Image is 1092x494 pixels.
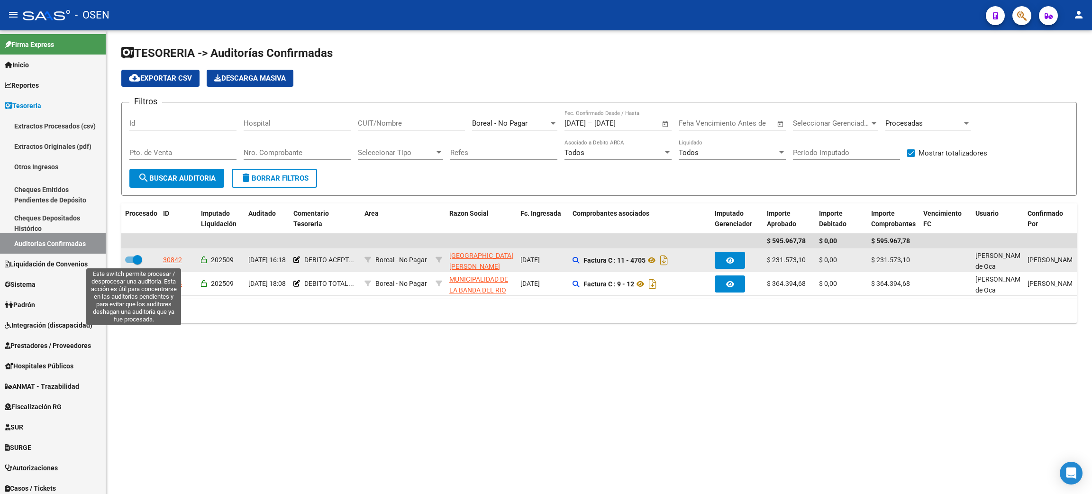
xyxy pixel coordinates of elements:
[5,39,54,50] span: Firma Express
[767,237,806,245] span: $ 595.967,78
[207,70,293,87] button: Descarga Masiva
[290,203,361,235] datatable-header-cell: Comentario Tesoreria
[121,70,200,87] button: Exportar CSV
[646,276,659,292] i: Descargar documento
[885,119,923,128] span: Procesadas
[520,256,540,264] span: [DATE]
[129,72,140,83] mat-icon: cloud_download
[871,210,916,228] span: Importe Comprobantes
[293,210,329,228] span: Comentario Tesoreria
[658,253,670,268] i: Descargar documento
[304,256,354,264] span: DEBITO ACEPT...
[207,70,293,87] app-download-masive: Descarga masiva de comprobantes (adjuntos)
[358,148,435,157] span: Seleccionar Tipo
[569,203,711,235] datatable-header-cell: Comprobantes asociados
[767,256,806,264] span: $ 231.573,10
[923,210,962,228] span: Vencimiento FC
[375,280,427,287] span: Boreal - No Pagar
[240,172,252,183] mat-icon: delete
[5,422,23,432] span: SUR
[449,210,489,217] span: Razon Social
[919,147,987,159] span: Mostrar totalizadores
[975,275,1026,294] span: [PERSON_NAME] de Oca
[5,101,41,111] span: Tesorería
[1073,9,1084,20] mat-icon: person
[449,252,513,270] span: [GEOGRAPHIC_DATA][PERSON_NAME]
[248,256,286,264] span: [DATE] 16:18
[125,210,157,217] span: Procesado
[304,280,354,287] span: DEBITO TOTAL...
[449,274,513,294] div: - 30675264194
[1028,210,1063,228] span: Confirmado Por
[129,95,162,108] h3: Filtros
[75,5,109,26] span: - OSEN
[5,279,36,290] span: Sistema
[5,463,58,473] span: Autorizaciones
[588,119,592,128] span: –
[138,172,149,183] mat-icon: search
[975,210,999,217] span: Usuario
[197,203,245,235] datatable-header-cell: Imputado Liquidación
[8,9,19,20] mat-icon: menu
[375,256,427,264] span: Boreal - No Pagar
[201,210,237,228] span: Imputado Liquidación
[583,280,634,288] strong: Factura C : 9 - 12
[5,361,73,371] span: Hospitales Públicos
[5,259,88,269] span: Liquidación de Convenios
[1028,280,1078,287] span: [PERSON_NAME]
[472,119,528,128] span: Boreal - No Pagar
[163,255,182,265] div: 30842
[767,210,796,228] span: Importe Aprobado
[364,210,379,217] span: Area
[819,210,846,228] span: Importe Debitado
[5,320,92,330] span: Integración (discapacidad)
[211,280,234,287] span: 202509
[240,174,309,183] span: Borrar Filtros
[129,74,192,82] span: Exportar CSV
[248,280,286,287] span: [DATE] 18:08
[232,169,317,188] button: Borrar Filtros
[5,80,39,91] span: Reportes
[573,210,649,217] span: Comprobantes asociados
[871,256,910,264] span: $ 231.573,10
[163,210,169,217] span: ID
[446,203,517,235] datatable-header-cell: Razon Social
[583,256,646,264] strong: Factura C : 11 - 4705
[121,299,1077,323] div: 2 total
[5,60,29,70] span: Inicio
[1028,256,1078,264] span: [PERSON_NAME]
[975,252,1026,270] span: [PERSON_NAME] de Oca
[767,280,806,287] span: $ 364.394,68
[564,148,584,157] span: Todos
[129,169,224,188] button: Buscar Auditoria
[775,119,786,129] button: Open calendar
[138,174,216,183] span: Buscar Auditoria
[715,210,752,228] span: Imputado Gerenciador
[5,340,91,351] span: Prestadores / Proveedores
[121,46,333,60] span: TESORERIA -> Auditorías Confirmadas
[564,119,586,128] input: Fecha inicio
[871,280,910,287] span: $ 364.394,68
[793,119,870,128] span: Seleccionar Gerenciador
[517,203,569,235] datatable-header-cell: Fc. Ingresada
[1024,203,1076,235] datatable-header-cell: Confirmado Por
[660,119,671,129] button: Open calendar
[679,148,699,157] span: Todos
[520,210,561,217] span: Fc. Ingresada
[871,237,910,245] span: $ 595.967,78
[449,250,513,270] div: - 30999275474
[763,203,815,235] datatable-header-cell: Importe Aprobado
[214,74,286,82] span: Descarga Masiva
[520,280,540,287] span: [DATE]
[1060,462,1083,485] div: Open Intercom Messenger
[248,210,276,217] span: Auditado
[5,300,35,310] span: Padrón
[5,483,56,494] span: Casos / Tickets
[819,256,837,264] span: $ 0,00
[5,381,79,392] span: ANMAT - Trazabilidad
[211,256,234,264] span: 202509
[5,402,62,412] span: Fiscalización RG
[163,278,182,289] div: 30754
[159,203,197,235] datatable-header-cell: ID
[245,203,290,235] datatable-header-cell: Auditado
